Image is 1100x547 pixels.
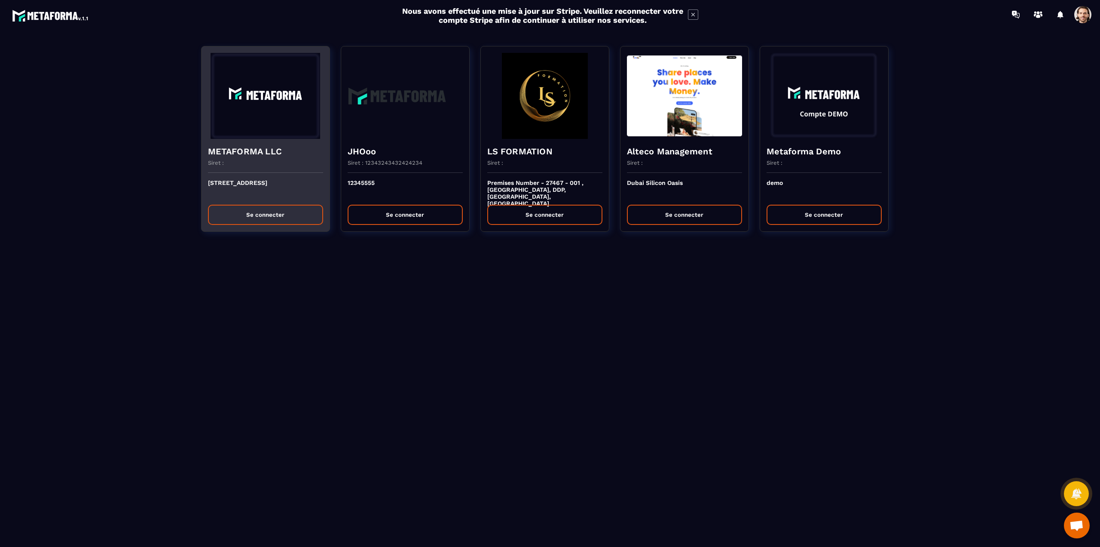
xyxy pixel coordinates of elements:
[348,145,463,157] h4: JHOoo
[767,145,882,157] h4: Metaforma Demo
[348,160,422,166] p: Siret : 12343243432424234
[348,179,463,198] p: 12345555
[767,53,882,139] img: funnel-background
[627,205,742,225] button: Se connecter
[627,145,742,157] h4: Alteco Management
[348,205,463,225] button: Se connecter
[627,160,643,166] p: Siret :
[487,179,602,198] p: Premises Number - 27467 - 001 , [GEOGRAPHIC_DATA], DDP, [GEOGRAPHIC_DATA], [GEOGRAPHIC_DATA]
[208,205,323,225] button: Se connecter
[348,53,463,139] img: funnel-background
[208,179,323,198] p: [STREET_ADDRESS]
[1064,513,1090,538] div: Mở cuộc trò chuyện
[487,53,602,139] img: funnel-background
[208,53,323,139] img: funnel-background
[487,205,602,225] button: Se connecter
[487,160,503,166] p: Siret :
[767,179,882,198] p: demo
[402,6,684,25] h2: Nous avons effectué une mise à jour sur Stripe. Veuillez reconnecter votre compte Stripe afin de ...
[487,145,602,157] h4: LS FORMATION
[627,53,742,139] img: funnel-background
[767,160,782,166] p: Siret :
[767,205,882,225] button: Se connecter
[627,179,742,198] p: Dubai Silicon Oasis
[12,8,89,23] img: logo
[208,160,224,166] p: Siret :
[208,145,323,157] h4: METAFORMA LLC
